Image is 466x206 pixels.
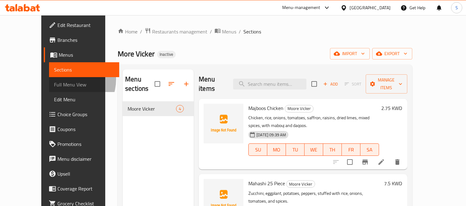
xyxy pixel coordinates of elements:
[321,79,341,89] button: Add
[44,166,119,181] a: Upsell
[44,33,119,47] a: Branches
[243,28,261,35] span: Sections
[44,47,119,62] a: Menus
[49,77,119,92] a: Full Menu View
[157,52,176,57] span: Inactive
[57,21,114,29] span: Edit Restaurant
[44,122,119,137] a: Coupons
[54,81,114,88] span: Full Menu View
[118,47,155,61] span: More Vicker
[210,28,212,35] li: /
[44,137,119,151] a: Promotions
[118,28,412,36] nav: breadcrumb
[384,179,402,188] h6: 7.5 KWD
[330,48,370,59] button: import
[164,77,179,91] span: Sort sections
[59,51,114,59] span: Menus
[54,66,114,73] span: Sections
[251,145,265,154] span: SU
[343,156,356,169] span: Select to update
[49,92,119,107] a: Edit Menu
[57,155,114,163] span: Menu disclaimer
[57,140,114,148] span: Promotions
[140,28,142,35] li: /
[382,104,402,112] h6: 2.75 KWD
[123,101,194,116] div: Moore Vicker4
[285,105,313,112] span: Moore Vicker
[145,28,207,36] a: Restaurants management
[157,51,176,58] div: Inactive
[344,145,358,154] span: FR
[239,28,241,35] li: /
[49,62,119,77] a: Sections
[282,4,320,11] div: Menu-management
[233,79,306,90] input: search
[118,28,138,35] a: Home
[176,105,184,112] div: items
[248,143,267,156] button: SU
[270,145,283,154] span: MO
[321,79,341,89] span: Add item
[350,4,391,11] div: [GEOGRAPHIC_DATA]
[308,77,321,90] span: Select section
[455,4,458,11] span: S
[44,151,119,166] a: Menu disclaimer
[199,75,225,93] h2: Menu items
[151,77,164,90] span: Select all sections
[152,28,207,35] span: Restaurants management
[57,36,114,44] span: Branches
[248,190,382,205] p: Zucchini, eggplant, potatoes, peppers, stuffed with rice, onions, tomatoes, and spices.
[248,179,285,188] span: Mahashi 25 Piece
[125,75,155,93] h2: Menu sections
[176,106,183,112] span: 4
[285,105,314,112] div: Moore Vicker
[360,143,379,156] button: SA
[342,143,360,156] button: FR
[128,105,176,112] span: Moore Vicker
[204,104,243,143] img: Majboos Chicken
[44,181,119,196] a: Coverage Report
[248,103,283,113] span: Majboos Chicken
[371,76,402,92] span: Manage items
[287,181,315,188] span: Moore Vicker
[307,145,321,154] span: WE
[323,143,342,156] button: TH
[363,145,377,154] span: SA
[248,114,379,129] p: Chicken, rice, onions, tomatoes, saffron, raisins, dried limes, mixed spices, with mabouj and daq...
[44,18,119,33] a: Edit Restaurant
[341,79,366,89] span: Select section first
[254,132,288,138] span: [DATE] 09:39 AM
[123,99,194,119] nav: Menu sections
[57,170,114,178] span: Upsell
[358,155,373,169] button: Branch-specific-item
[57,125,114,133] span: Coupons
[54,96,114,103] span: Edit Menu
[179,77,194,91] button: Add section
[286,143,305,156] button: TU
[326,145,339,154] span: TH
[372,48,412,59] button: export
[305,143,323,156] button: WE
[222,28,236,35] span: Menus
[44,107,119,122] a: Choice Groups
[377,50,407,58] span: export
[267,143,286,156] button: MO
[57,111,114,118] span: Choice Groups
[322,81,339,88] span: Add
[390,155,405,169] button: delete
[215,28,236,36] a: Menus
[366,74,407,94] button: Manage items
[288,145,302,154] span: TU
[378,158,385,166] a: Edit menu item
[57,185,114,192] span: Coverage Report
[335,50,365,58] span: import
